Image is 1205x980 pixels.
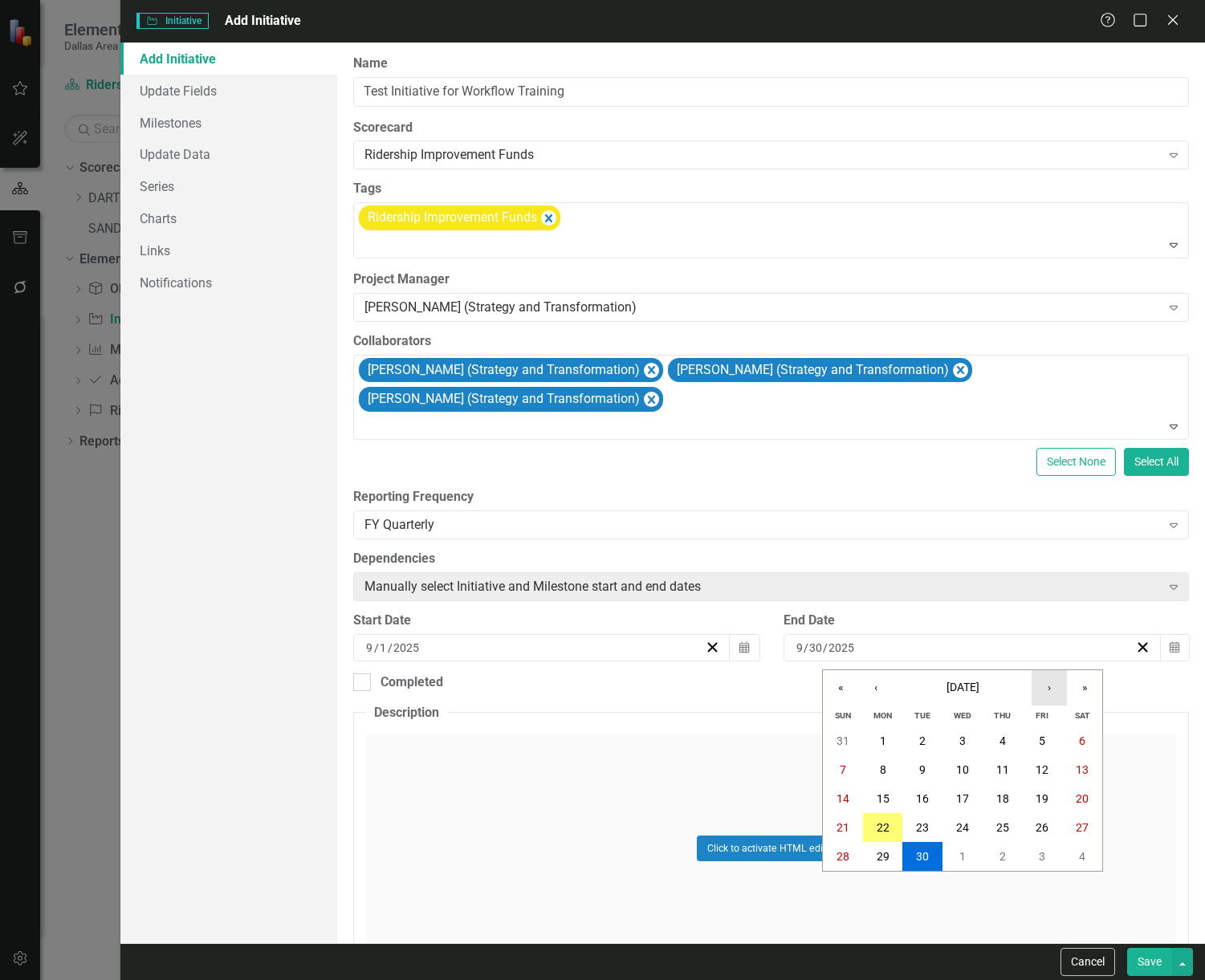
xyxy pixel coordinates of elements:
[823,755,863,784] button: September 7, 2025
[672,359,951,382] div: [PERSON_NAME] (Strategy and Transformation)
[644,392,659,407] div: Remove Stephanie Schuchert (Strategy and Transformation)
[120,75,337,107] a: Update Fields
[837,734,849,747] abbr: August 31, 2025
[368,209,537,225] span: Ridership Improvement Funds
[877,821,890,834] abbr: September 22, 2025
[120,170,337,202] a: Series
[1036,792,1048,805] abbr: September 19, 2025
[902,813,942,842] button: September 23, 2025
[1062,842,1102,871] button: October 4, 2025
[1023,784,1063,813] button: September 19, 2025
[1062,755,1102,784] button: September 13, 2025
[804,640,808,655] span: /
[902,784,942,813] button: September 16, 2025
[914,710,930,721] abbr: Tuesday
[1124,448,1189,476] button: Select All
[942,784,983,813] button: September 17, 2025
[1067,670,1102,706] button: »
[983,726,1023,755] button: September 4, 2025
[120,202,337,234] a: Charts
[1127,948,1172,976] button: Save
[996,792,1009,805] abbr: September 18, 2025
[120,138,337,170] a: Update Data
[364,298,1160,316] div: [PERSON_NAME] (Strategy and Transformation)
[353,488,1189,506] label: Reporting Frequency
[823,813,863,842] button: September 21, 2025
[902,755,942,784] button: September 9, 2025
[1039,734,1045,747] abbr: September 5, 2025
[1023,813,1063,842] button: September 26, 2025
[644,363,659,378] div: Remove Randy Colborn (Strategy and Transformation)
[946,681,979,693] span: [DATE]
[894,670,1032,706] button: [DATE]
[353,612,759,630] div: Start Date
[823,670,858,706] button: «
[1036,763,1048,776] abbr: September 12, 2025
[983,813,1023,842] button: September 25, 2025
[1079,734,1085,747] abbr: September 6, 2025
[353,180,1189,198] label: Tags
[877,850,890,863] abbr: September 29, 2025
[1062,784,1102,813] button: September 20, 2025
[954,710,971,721] abbr: Wednesday
[823,726,863,755] button: August 31, 2025
[983,784,1023,813] button: September 18, 2025
[956,763,969,776] abbr: September 10, 2025
[863,726,903,755] button: September 1, 2025
[994,710,1011,721] abbr: Thursday
[374,640,379,655] span: /
[902,726,942,755] button: September 2, 2025
[999,850,1006,863] abbr: October 2, 2025
[1036,821,1048,834] abbr: September 26, 2025
[388,640,393,655] span: /
[784,612,1189,630] div: End Date
[835,710,851,721] abbr: Sunday
[863,784,903,813] button: September 15, 2025
[837,850,849,863] abbr: September 28, 2025
[796,640,804,656] input: mm
[942,755,983,784] button: September 10, 2025
[1062,813,1102,842] button: September 27, 2025
[999,734,1006,747] abbr: September 4, 2025
[808,640,823,656] input: dd
[823,784,863,813] button: September 14, 2025
[863,813,903,842] button: September 22, 2025
[959,734,966,747] abbr: September 3, 2025
[983,842,1023,871] button: October 2, 2025
[877,792,890,805] abbr: September 15, 2025
[953,363,968,378] div: Remove Jamie Patel (Strategy and Transformation)
[120,43,337,75] a: Add Initiative
[364,577,1160,596] div: Manually select Initiative and Milestone start and end dates
[919,734,926,747] abbr: September 2, 2025
[983,755,1023,784] button: September 11, 2025
[1075,710,1090,721] abbr: Saturday
[541,210,556,226] div: Remove [object Object]
[828,640,855,656] input: yyyy
[823,640,828,655] span: /
[363,359,642,382] div: [PERSON_NAME] (Strategy and Transformation)
[225,13,301,28] span: Add Initiative
[916,792,929,805] abbr: September 16, 2025
[919,763,926,776] abbr: September 9, 2025
[1036,448,1116,476] button: Select None
[366,704,447,722] legend: Description
[1079,850,1085,863] abbr: October 4, 2025
[364,146,1160,165] div: Ridership Improvement Funds
[959,850,966,863] abbr: October 1, 2025
[902,842,942,871] button: September 30, 2025
[1023,842,1063,871] button: October 3, 2025
[1039,850,1045,863] abbr: October 3, 2025
[880,734,886,747] abbr: September 1, 2025
[880,763,886,776] abbr: September 8, 2025
[136,13,209,29] span: Initiative
[837,821,849,834] abbr: September 21, 2025
[353,332,1189,351] label: Collaborators
[353,119,1189,137] label: Scorecard
[1076,763,1089,776] abbr: September 13, 2025
[916,821,929,834] abbr: September 23, 2025
[1023,755,1063,784] button: September 12, 2025
[1060,948,1115,976] button: Cancel
[120,234,337,266] a: Links
[697,836,845,861] button: Click to activate HTML editor
[956,821,969,834] abbr: September 24, 2025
